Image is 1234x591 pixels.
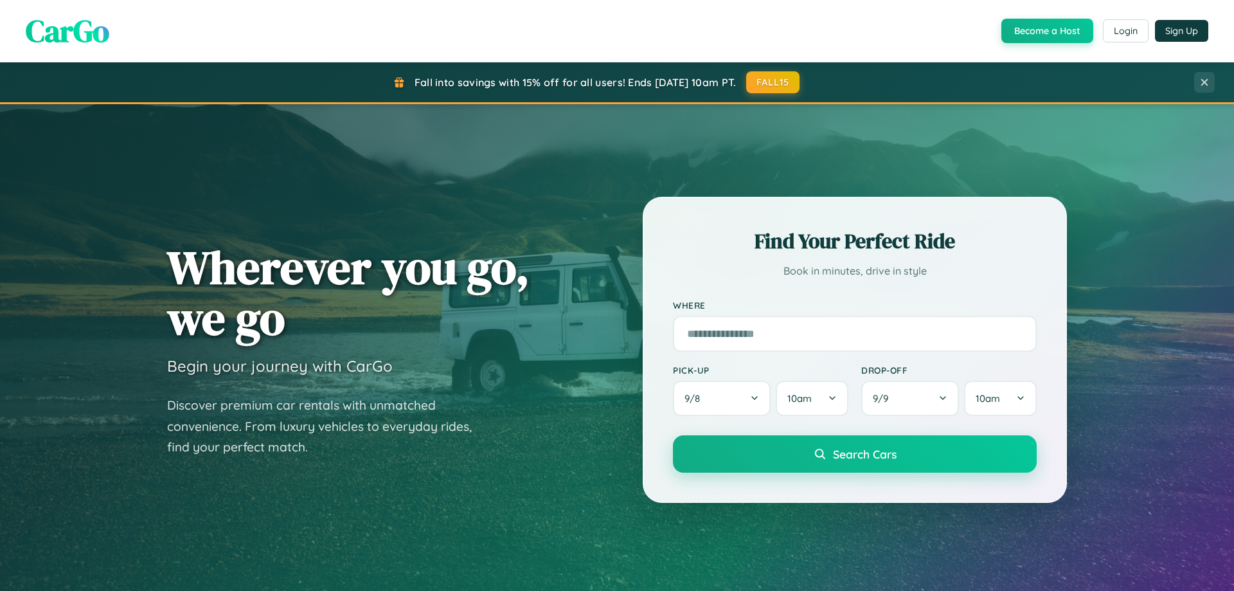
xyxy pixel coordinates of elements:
[415,76,737,89] span: Fall into savings with 15% off for all users! Ends [DATE] 10am PT.
[861,381,959,416] button: 9/9
[1155,20,1208,42] button: Sign Up
[167,395,488,458] p: Discover premium car rentals with unmatched convenience. From luxury vehicles to everyday rides, ...
[673,262,1037,280] p: Book in minutes, drive in style
[1103,19,1149,42] button: Login
[167,242,530,343] h1: Wherever you go, we go
[167,356,393,376] h3: Begin your journey with CarGo
[1001,19,1093,43] button: Become a Host
[787,392,812,405] span: 10am
[673,365,848,376] label: Pick-up
[26,10,109,52] span: CarGo
[673,300,1037,311] label: Where
[976,392,1000,405] span: 10am
[746,71,800,93] button: FALL15
[673,227,1037,255] h2: Find Your Perfect Ride
[684,392,706,405] span: 9 / 8
[964,381,1037,416] button: 10am
[833,447,897,461] span: Search Cars
[861,365,1037,376] label: Drop-off
[873,392,895,405] span: 9 / 9
[673,381,771,416] button: 9/8
[776,381,848,416] button: 10am
[673,435,1037,473] button: Search Cars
